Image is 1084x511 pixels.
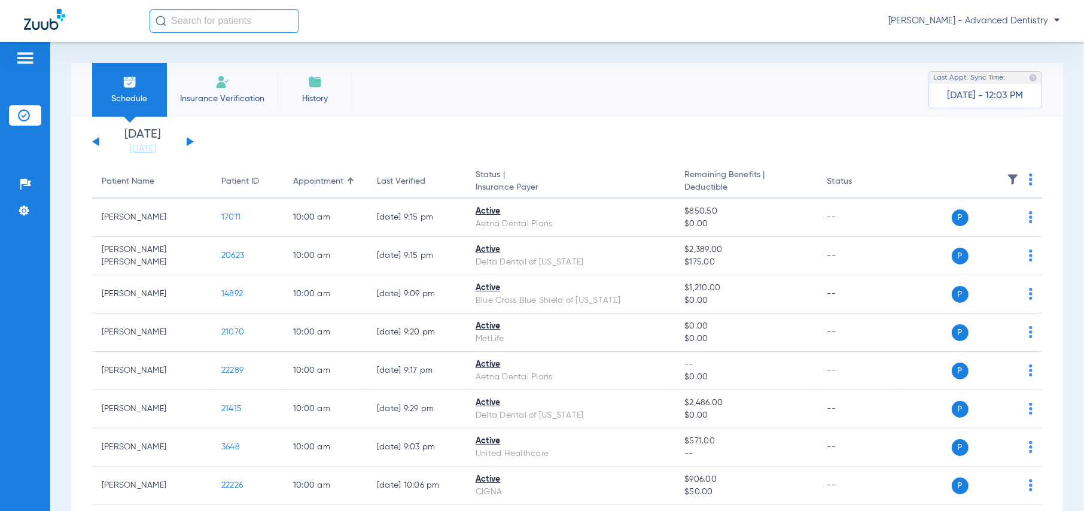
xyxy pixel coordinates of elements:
[684,486,808,498] span: $50.00
[92,237,212,275] td: [PERSON_NAME] [PERSON_NAME]
[150,9,299,33] input: Search for patients
[16,51,35,65] img: hamburger-icon
[684,371,808,384] span: $0.00
[287,93,343,105] span: History
[952,324,969,341] span: P
[684,181,808,194] span: Deductible
[818,237,899,275] td: --
[92,275,212,314] td: [PERSON_NAME]
[684,473,808,486] span: $906.00
[1007,174,1019,185] img: filter.svg
[684,256,808,269] span: $175.00
[476,397,665,409] div: Active
[367,467,466,505] td: [DATE] 10:06 PM
[221,175,259,188] div: Patient ID
[476,473,665,486] div: Active
[176,93,269,105] span: Insurance Verification
[818,199,899,237] td: --
[221,290,243,298] span: 14892
[284,428,367,467] td: 10:00 AM
[221,213,240,221] span: 17011
[476,333,665,345] div: MetLife
[476,218,665,230] div: Aetna Dental Plans
[221,404,242,413] span: 21415
[952,401,969,418] span: P
[675,165,817,199] th: Remaining Benefits |
[221,443,240,451] span: 3648
[476,448,665,460] div: United Healthcare
[367,237,466,275] td: [DATE] 9:15 PM
[1029,288,1033,300] img: group-dot-blue.svg
[1029,74,1037,82] img: last sync help info
[952,209,969,226] span: P
[92,390,212,428] td: [PERSON_NAME]
[684,218,808,230] span: $0.00
[92,199,212,237] td: [PERSON_NAME]
[367,199,466,237] td: [DATE] 9:15 PM
[221,366,243,375] span: 22289
[684,244,808,256] span: $2,389.00
[952,363,969,379] span: P
[293,175,358,188] div: Appointment
[308,75,322,89] img: History
[102,175,154,188] div: Patient Name
[367,275,466,314] td: [DATE] 9:09 PM
[284,467,367,505] td: 10:00 AM
[221,175,274,188] div: Patient ID
[367,390,466,428] td: [DATE] 9:29 PM
[684,294,808,307] span: $0.00
[952,477,969,494] span: P
[684,435,808,448] span: $571.00
[818,165,899,199] th: Status
[284,199,367,237] td: 10:00 AM
[476,244,665,256] div: Active
[684,282,808,294] span: $1,210.00
[888,15,1060,27] span: [PERSON_NAME] - Advanced Dentistry
[476,320,665,333] div: Active
[92,467,212,505] td: [PERSON_NAME]
[1029,403,1033,415] img: group-dot-blue.svg
[476,205,665,218] div: Active
[952,439,969,456] span: P
[684,205,808,218] span: $850.50
[476,358,665,371] div: Active
[92,314,212,352] td: [PERSON_NAME]
[377,175,425,188] div: Last Verified
[933,72,1005,84] span: Last Appt. Sync Time:
[476,486,665,498] div: CIGNA
[367,428,466,467] td: [DATE] 9:03 PM
[156,16,166,26] img: Search Icon
[1029,479,1033,491] img: group-dot-blue.svg
[476,256,665,269] div: Delta Dental of [US_STATE]
[476,282,665,294] div: Active
[1029,326,1033,338] img: group-dot-blue.svg
[107,143,179,155] a: [DATE]
[1029,174,1033,185] img: group-dot-blue.svg
[367,314,466,352] td: [DATE] 9:20 PM
[221,251,244,260] span: 20623
[684,397,808,409] span: $2,486.00
[818,428,899,467] td: --
[476,435,665,448] div: Active
[684,409,808,422] span: $0.00
[284,237,367,275] td: 10:00 AM
[284,390,367,428] td: 10:00 AM
[92,352,212,390] td: [PERSON_NAME]
[24,9,65,30] img: Zuub Logo
[101,93,158,105] span: Schedule
[221,481,243,489] span: 22226
[1029,364,1033,376] img: group-dot-blue.svg
[684,448,808,460] span: --
[293,175,343,188] div: Appointment
[952,248,969,264] span: P
[284,352,367,390] td: 10:00 AM
[215,75,230,89] img: Manual Insurance Verification
[284,275,367,314] td: 10:00 AM
[476,294,665,307] div: Blue Cross Blue Shield of [US_STATE]
[107,129,179,155] li: [DATE]
[284,314,367,352] td: 10:00 AM
[102,175,202,188] div: Patient Name
[476,371,665,384] div: Aetna Dental Plans
[684,333,808,345] span: $0.00
[818,467,899,505] td: --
